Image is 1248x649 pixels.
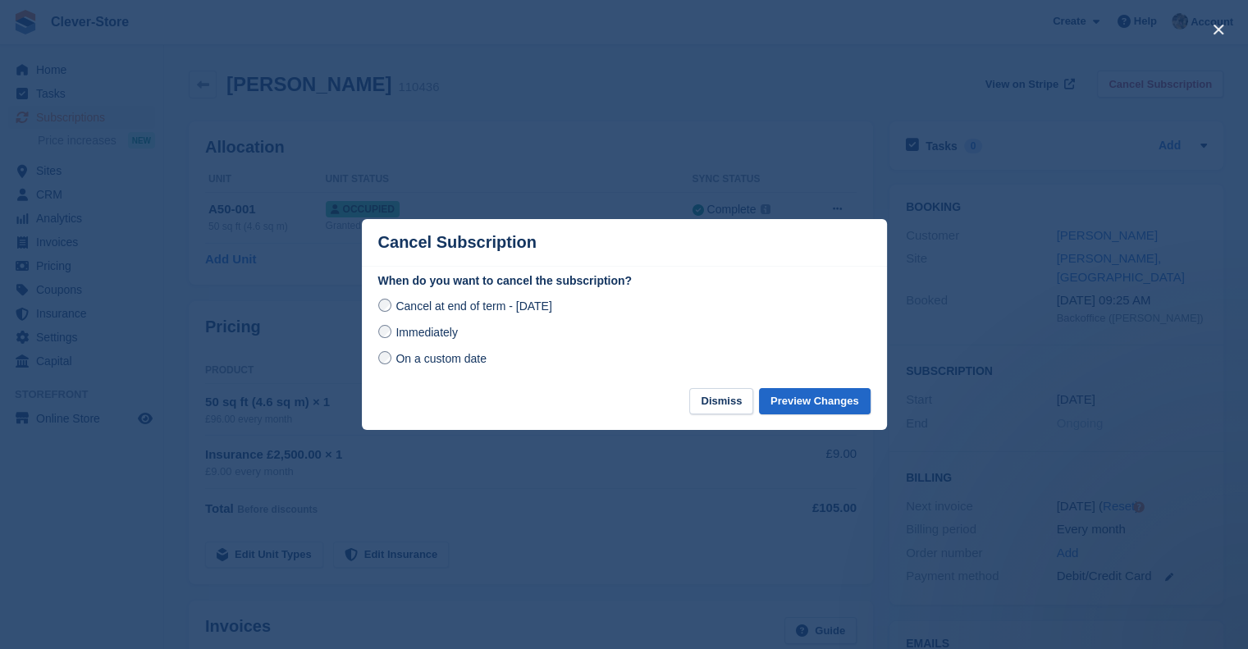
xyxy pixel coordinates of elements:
[378,233,537,252] p: Cancel Subscription
[759,388,871,415] button: Preview Changes
[395,299,551,313] span: Cancel at end of term - [DATE]
[378,299,391,312] input: Cancel at end of term - [DATE]
[378,272,871,290] label: When do you want to cancel the subscription?
[689,388,753,415] button: Dismiss
[378,351,391,364] input: On a custom date
[378,325,391,338] input: Immediately
[1205,16,1232,43] button: close
[395,326,457,339] span: Immediately
[395,352,487,365] span: On a custom date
